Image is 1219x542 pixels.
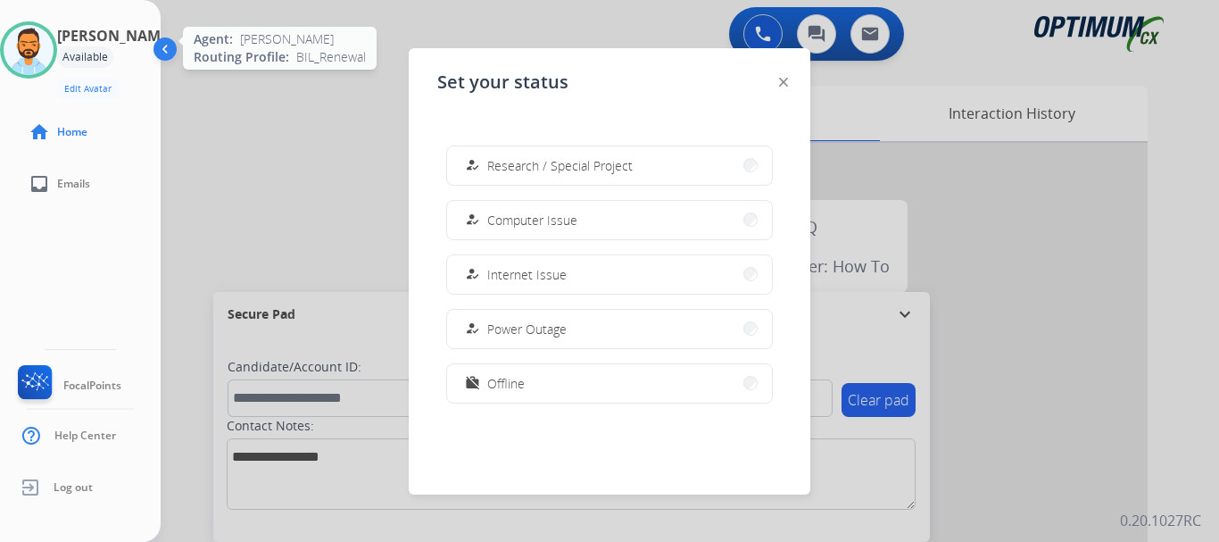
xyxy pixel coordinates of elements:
p: 0.20.1027RC [1120,510,1201,531]
img: avatar [4,25,54,75]
button: Internet Issue [447,255,772,294]
div: Available [57,46,113,68]
mat-icon: how_to_reg [465,267,480,282]
button: Edit Avatar [57,79,119,99]
mat-icon: how_to_reg [465,213,480,228]
span: Agent: [194,30,233,48]
span: Power Outage [487,320,567,338]
span: FocalPoints [63,379,121,393]
button: Research / Special Project [447,146,772,185]
span: Research / Special Project [487,156,633,175]
span: [PERSON_NAME] [240,30,334,48]
h3: [PERSON_NAME] [57,25,173,46]
mat-icon: inbox [29,173,50,195]
mat-icon: how_to_reg [465,158,480,173]
mat-icon: home [29,121,50,143]
img: close-button [779,78,788,87]
span: Computer Issue [487,211,577,229]
span: Internet Issue [487,265,567,284]
span: Set your status [437,70,568,95]
span: Emails [57,177,90,191]
span: Log out [54,480,93,495]
mat-icon: how_to_reg [465,321,480,337]
button: Offline [447,364,772,403]
a: FocalPoints [14,365,121,406]
span: Home [57,125,87,139]
span: Help Center [54,429,116,443]
button: Power Outage [447,310,772,348]
span: BIL_Renewal [296,48,366,66]
span: Offline [487,374,525,393]
mat-icon: work_off [465,376,480,391]
button: Computer Issue [447,201,772,239]
span: Routing Profile: [194,48,289,66]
